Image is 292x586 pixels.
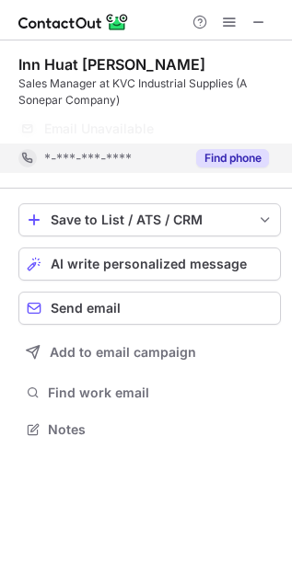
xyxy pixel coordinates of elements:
button: Find work email [18,380,281,406]
div: Inn Huat [PERSON_NAME] [18,55,205,74]
button: Send email [18,292,281,325]
span: Send email [51,301,121,316]
div: Save to List / ATS / CRM [51,213,249,227]
button: Add to email campaign [18,336,281,369]
span: AI write personalized message [51,257,247,271]
div: Sales Manager at KVC Industrial Supplies (A Sonepar Company) [18,75,281,109]
button: Notes [18,417,281,442]
span: Notes [48,421,274,438]
img: ContactOut v5.3.10 [18,11,129,33]
span: Find work email [48,385,274,401]
button: AI write personalized message [18,247,281,281]
button: save-profile-one-click [18,203,281,236]
button: Reveal Button [196,149,269,167]
span: Email Unavailable [44,121,154,137]
span: Add to email campaign [50,345,196,360]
